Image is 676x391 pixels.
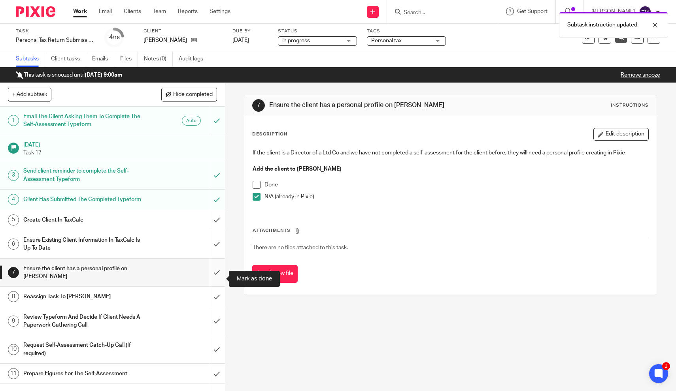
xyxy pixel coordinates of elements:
[161,88,217,101] button: Hide completed
[23,165,142,185] h1: Send client reminder to complete the Self-Assessment Typeform
[144,36,187,44] p: [PERSON_NAME]
[8,291,19,302] div: 8
[182,116,201,126] div: Auto
[232,28,268,34] label: Due by
[144,51,173,67] a: Notes (0)
[16,28,95,34] label: Task
[124,8,141,15] a: Clients
[179,51,209,67] a: Audit logs
[16,36,95,44] div: Personal Tax Return Submission - Monthly Ltd Co Directors (included in fee)
[178,8,198,15] a: Reports
[8,194,19,205] div: 4
[99,8,112,15] a: Email
[252,131,287,137] p: Description
[253,166,342,172] strong: Add the client to [PERSON_NAME]
[23,194,142,205] h1: Client Has Submitted The Completed Typeform
[639,6,651,18] img: svg%3E
[73,8,87,15] a: Work
[8,368,19,379] div: 11
[109,33,120,42] div: 4
[23,139,217,149] h1: [DATE]
[371,38,402,43] span: Personal tax
[8,115,19,126] div: 1
[232,38,249,43] span: [DATE]
[264,193,648,201] p: N/A (already in Pixie)
[8,344,19,355] div: 10
[92,51,114,67] a: Emails
[16,51,45,67] a: Subtasks
[621,72,660,78] a: Remove snooze
[8,88,51,101] button: + Add subtask
[567,21,638,29] p: Subtask instruction updated.
[23,149,217,157] p: Task 17
[8,267,19,278] div: 7
[23,368,142,380] h1: Prepare Figures For The Self-Assessment
[252,99,265,112] div: 7
[173,92,213,98] span: Hide completed
[269,101,468,109] h1: Ensure the client has a personal profile on [PERSON_NAME]
[153,8,166,15] a: Team
[662,362,670,370] div: 2
[8,214,19,226] div: 5
[23,111,142,131] h1: Email The Client Asking Them To Complete The Self-Assessment Typeform
[278,28,357,34] label: Status
[264,181,648,189] p: Done
[282,38,310,43] span: In progress
[593,128,649,141] button: Edit description
[253,245,348,250] span: There are no files attached to this task.
[23,311,142,331] h1: Review Typeform And Decide If Client Needs A Paperwork Gathering Call
[120,51,138,67] a: Files
[85,72,122,78] b: [DATE] 9:00am
[23,339,142,359] h1: Request Self-Assessment Catch-Up Call (If required)
[144,28,223,34] label: Client
[23,291,142,303] h1: Reassign Task To [PERSON_NAME]
[210,8,230,15] a: Settings
[253,228,291,233] span: Attachments
[611,102,649,109] div: Instructions
[16,6,55,17] img: Pixie
[23,214,142,226] h1: Create Client In TaxCalc
[8,239,19,250] div: 6
[8,170,19,181] div: 3
[23,234,142,254] h1: Ensure Existing Client Information In TaxCalc Is Up To Date
[252,265,298,283] button: Attach new file
[113,36,120,40] small: /18
[23,263,142,283] h1: Ensure the client has a personal profile on [PERSON_NAME]
[253,149,648,157] p: If the client is a Director of a Ltd Co and we have not completed a self-assessment for the clien...
[16,71,122,79] p: This task is snoozed until
[8,316,19,327] div: 9
[51,51,86,67] a: Client tasks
